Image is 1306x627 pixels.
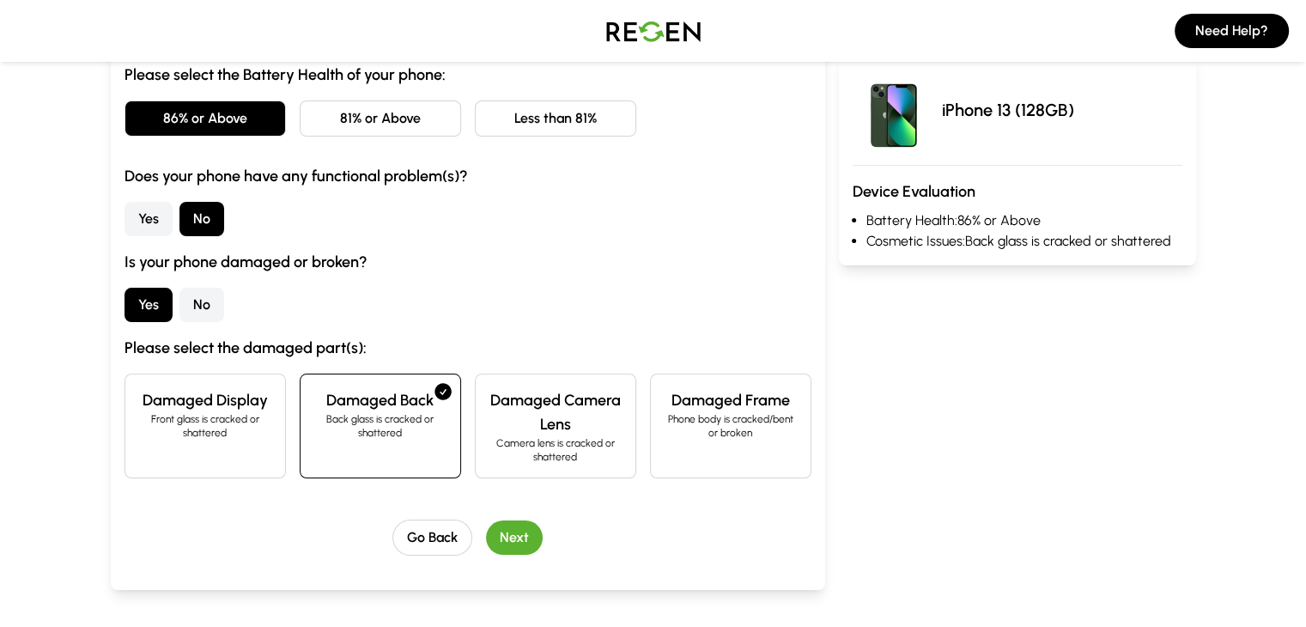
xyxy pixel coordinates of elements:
h3: Please select the Battery Health of your phone: [125,63,811,87]
h3: Device Evaluation [853,180,1182,204]
p: Back glass is cracked or shattered [314,412,446,440]
h3: Does your phone have any functional problem(s)? [125,164,811,188]
h4: Damaged Frame [665,388,797,412]
button: Less than 81% [475,100,636,137]
button: Go Back [392,520,472,556]
img: iPhone 13 [853,69,935,151]
h3: Please select the damaged part(s): [125,336,811,360]
h4: Damaged Back [314,388,446,412]
button: No [179,202,224,236]
button: Yes [125,202,173,236]
p: Camera lens is cracked or shattered [489,436,622,464]
p: Phone body is cracked/bent or broken [665,412,797,440]
h3: Is your phone damaged or broken? [125,250,811,274]
p: iPhone 13 (128GB) [942,98,1074,122]
button: No [179,288,224,322]
img: Logo [593,7,714,55]
li: Battery Health: 86% or Above [866,210,1182,231]
button: Need Help? [1175,14,1289,48]
h4: Damaged Camera Lens [489,388,622,436]
h4: Damaged Display [139,388,271,412]
button: Next [486,520,543,555]
button: 81% or Above [300,100,461,137]
button: Yes [125,288,173,322]
li: Cosmetic Issues: Back glass is cracked or shattered [866,231,1182,252]
p: Front glass is cracked or shattered [139,412,271,440]
button: 86% or Above [125,100,286,137]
